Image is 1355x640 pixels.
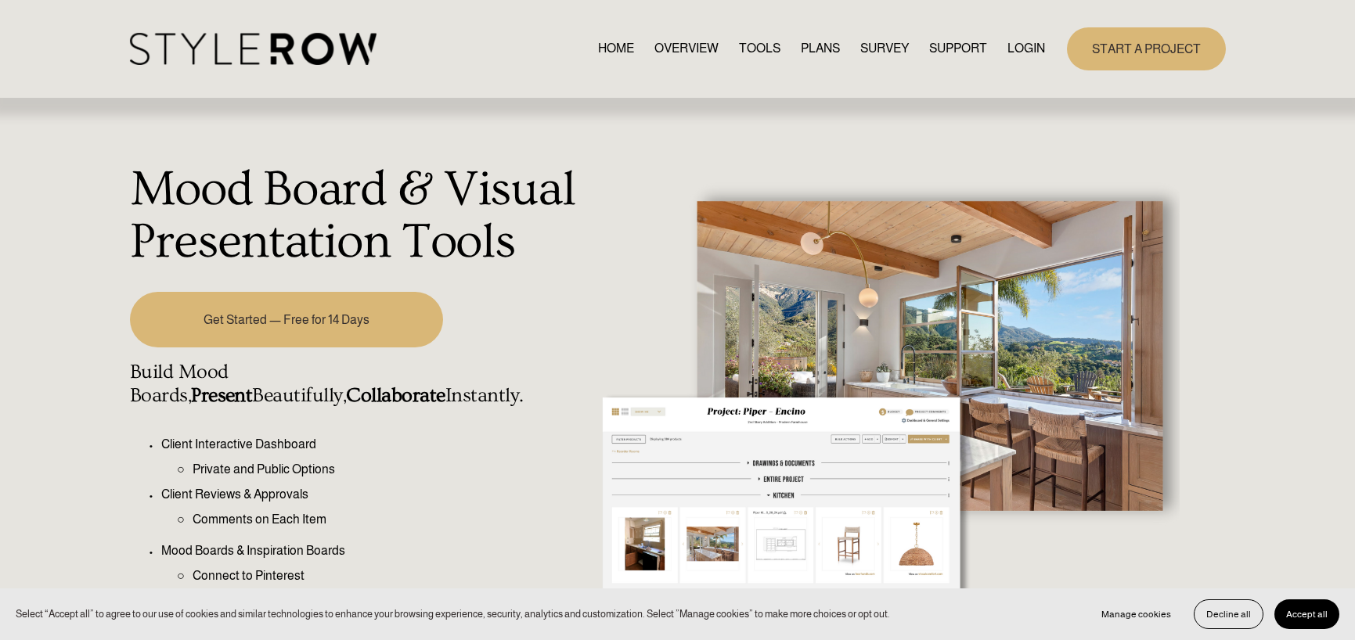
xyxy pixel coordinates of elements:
[130,33,377,65] img: StyleRow
[1067,27,1226,70] a: START A PROJECT
[346,384,445,407] strong: Collaborate
[191,384,252,407] strong: Present
[1194,599,1263,629] button: Decline all
[16,606,890,621] p: Select “Accept all” to agree to our use of cookies and similar technologies to enhance your brows...
[1206,609,1251,620] span: Decline all
[130,164,582,269] h1: Mood Board & Visual Presentation Tools
[929,39,987,58] span: SUPPORT
[739,38,780,59] a: TOOLS
[1007,38,1045,59] a: LOGIN
[161,541,582,560] p: Mood Boards & Inspiration Boards
[1090,599,1183,629] button: Manage cookies
[1101,609,1171,620] span: Manage cookies
[860,38,909,59] a: SURVEY
[161,435,582,454] p: Client Interactive Dashboard
[161,485,582,504] p: Client Reviews & Approvals
[654,38,719,59] a: OVERVIEW
[130,292,443,347] a: Get Started — Free for 14 Days
[193,510,582,529] p: Comments on Each Item
[193,566,582,585] p: Connect to Pinterest
[1286,609,1328,620] span: Accept all
[1274,599,1339,629] button: Accept all
[929,38,987,59] a: folder dropdown
[598,38,634,59] a: HOME
[193,460,582,479] p: Private and Public Options
[801,38,840,59] a: PLANS
[130,361,582,408] h4: Build Mood Boards, Beautifully, Instantly.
